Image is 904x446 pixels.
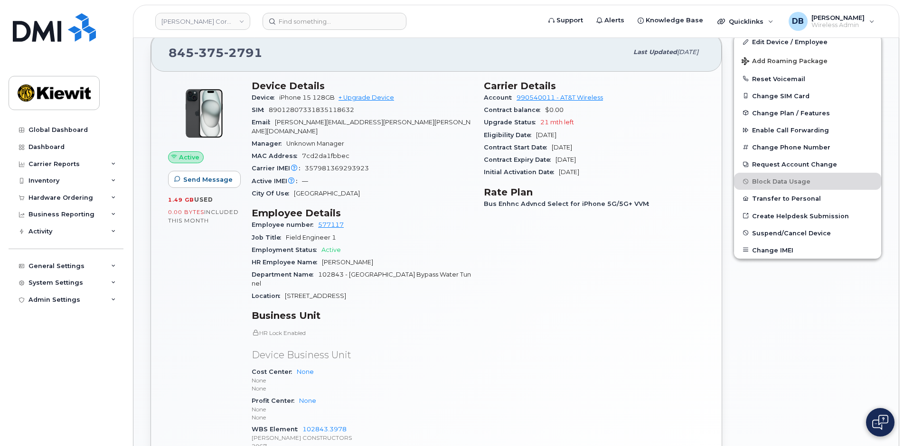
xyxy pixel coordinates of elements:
[252,292,285,299] span: Location
[540,119,574,126] span: 21 mth left
[734,121,881,139] button: Enable Call Forwarding
[252,221,318,228] span: Employee number
[252,259,322,266] span: HR Employee Name
[734,224,881,242] button: Suspend/Cancel Device
[536,131,556,139] span: [DATE]
[297,368,314,375] a: None
[633,48,677,56] span: Last updated
[252,80,472,92] h3: Device Details
[252,140,286,147] span: Manager
[252,119,471,134] span: [PERSON_NAME][EMAIL_ADDRESS][PERSON_NAME][PERSON_NAME][DOMAIN_NAME]
[252,434,472,442] p: [PERSON_NAME] CONSTRUCTORS
[321,246,341,253] span: Active
[484,186,705,198] h3: Rate Plan
[517,94,603,101] a: 990540011 - AT&T Wireless
[811,14,865,21] span: [PERSON_NAME]
[734,190,881,207] button: Transfer to Personal
[729,18,763,25] span: Quicklinks
[155,13,250,30] a: Kiewit Corporation
[792,16,804,27] span: DB
[318,221,344,228] a: 577117
[742,57,828,66] span: Add Roaming Package
[734,104,881,121] button: Change Plan / Features
[646,16,703,25] span: Knowledge Base
[556,156,576,163] span: [DATE]
[252,94,279,101] span: Device
[484,144,552,151] span: Contract Start Date
[734,173,881,190] button: Block Data Usage
[604,16,624,25] span: Alerts
[484,119,540,126] span: Upgrade Status
[556,16,583,25] span: Support
[484,131,536,139] span: Eligibility Date
[302,152,349,159] span: 7cd2da1fbbec
[168,171,241,188] button: Send Message
[752,127,829,134] span: Enable Call Forwarding
[711,12,780,31] div: Quicklinks
[252,165,305,172] span: Carrier IMEI
[734,156,881,173] button: Request Account Change
[168,209,204,215] span: 0.00 Bytes
[484,106,545,113] span: Contract balance
[179,153,199,162] span: Active
[252,190,294,197] span: City Of Use
[339,94,394,101] a: + Upgrade Device
[484,80,705,92] h3: Carrier Details
[734,33,881,50] a: Edit Device / Employee
[734,139,881,156] button: Change Phone Number
[631,11,710,30] a: Knowledge Base
[302,177,308,185] span: —
[168,196,194,203] span: 1.49 GB
[252,271,471,287] span: 102843 - [GEOGRAPHIC_DATA] Bypass Water Tunnel
[285,292,346,299] span: [STREET_ADDRESS]
[168,208,239,224] span: included this month
[252,152,302,159] span: MAC Address
[484,200,654,207] span: Bus Enhnc Advncd Select for iPhone 5G/5G+ VVM
[252,426,302,433] span: WBS Element
[169,46,263,60] span: 845
[286,234,336,241] span: Field Engineer 1
[559,168,579,176] span: [DATE]
[252,368,297,375] span: Cost Center
[252,246,321,253] span: Employment Status
[269,106,354,113] span: 89012807331835118632
[305,165,369,172] span: 357981369293923
[552,144,572,151] span: [DATE]
[294,190,360,197] span: [GEOGRAPHIC_DATA]
[752,229,831,236] span: Suspend/Cancel Device
[194,46,224,60] span: 375
[734,87,881,104] button: Change SIM Card
[484,156,556,163] span: Contract Expiry Date
[734,70,881,87] button: Reset Voicemail
[252,348,472,362] p: Device Business Unit
[782,12,881,31] div: Daniel Buffington
[252,384,472,392] p: None
[252,106,269,113] span: SIM
[545,106,564,113] span: $0.00
[252,271,318,278] span: Department Name
[252,329,472,337] p: HR Lock Enabled
[734,242,881,259] button: Change IMEI
[279,94,335,101] span: iPhone 15 128GB
[194,196,213,203] span: used
[252,405,472,413] p: None
[252,376,472,384] p: None
[322,259,373,266] span: [PERSON_NAME]
[252,397,299,404] span: Profit Center
[252,413,472,421] p: None
[176,85,233,142] img: iPhone_15_Black.png
[299,397,316,404] a: None
[734,207,881,224] a: Create Helpdesk Submission
[252,234,286,241] span: Job Title
[252,177,302,185] span: Active IMEI
[734,51,881,70] button: Add Roaming Package
[224,46,263,60] span: 2791
[752,109,830,116] span: Change Plan / Features
[590,11,631,30] a: Alerts
[677,48,698,56] span: [DATE]
[286,140,344,147] span: Unknown Manager
[252,207,472,219] h3: Employee Details
[183,175,233,184] span: Send Message
[252,119,275,126] span: Email
[252,310,472,321] h3: Business Unit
